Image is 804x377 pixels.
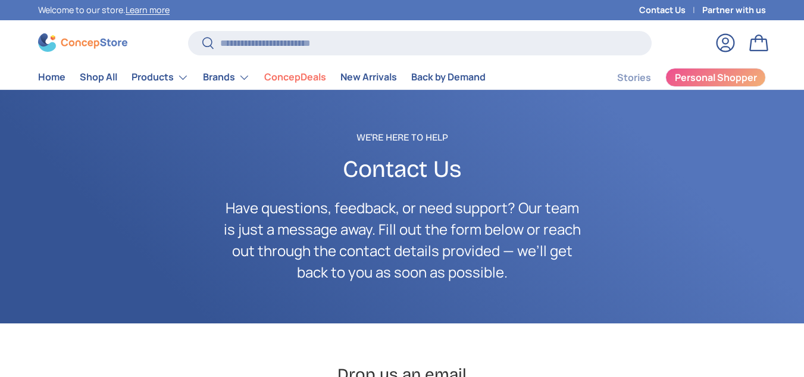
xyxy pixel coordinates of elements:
a: Shop All [80,66,117,89]
summary: Products [124,66,196,89]
summary: Brands [196,66,257,89]
a: Contact Us [639,4,702,17]
a: Back by Demand [411,66,486,89]
a: ConcepDeals [264,66,326,89]
img: ConcepStore [38,33,127,52]
a: Learn more [126,4,170,15]
span: We're Here to Help [356,130,448,145]
a: Partner with us [702,4,766,17]
a: Brands [203,66,250,89]
p: Have questions, feedback, or need support? Our team is just a message away. Fill out the form bel... [220,197,584,283]
nav: Secondary [589,66,766,89]
p: Welcome to our store. [38,4,170,17]
span: Contact Us [343,154,462,185]
nav: Primary [38,66,486,89]
a: Stories [617,66,651,89]
a: New Arrivals [340,66,397,89]
span: Personal Shopper [675,73,757,82]
a: Home [38,66,65,89]
a: Products [132,66,189,89]
a: Personal Shopper [665,68,766,87]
